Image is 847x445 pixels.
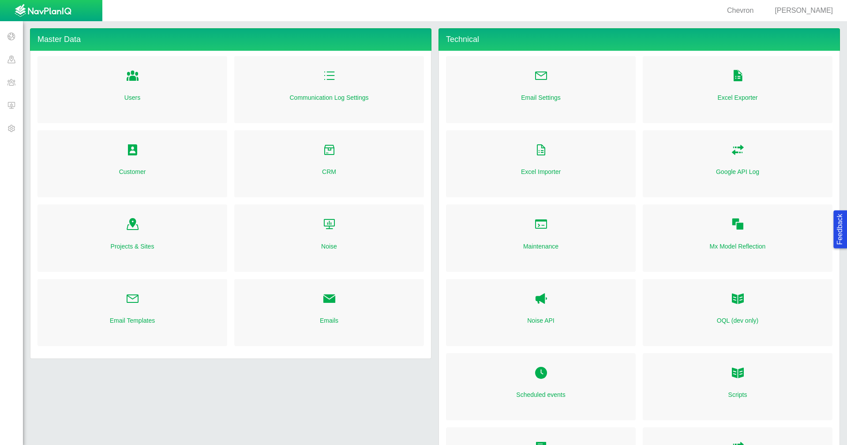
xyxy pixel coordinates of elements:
div: Folder Open Icon Mx Model Reflection [643,204,832,272]
a: Email Settings [521,93,560,102]
a: Folder Open Icon [126,290,139,309]
a: Folder Open Icon [322,215,336,234]
div: Folder Open Icon Emails [234,279,424,346]
a: Folder Open Icon [126,215,139,234]
div: Folder Open Icon Excel Exporter [643,56,832,123]
div: Noise API Noise API [446,279,636,346]
a: Maintenance [523,242,558,251]
h4: Master Data [30,28,431,51]
a: Users [124,93,141,102]
a: Folder Open Icon [534,67,548,86]
div: Folder Open Icon Excel Importer [446,130,636,197]
a: Scripts [728,390,747,399]
a: Mx Model Reflection [710,242,766,251]
a: Folder Open Icon [126,141,139,160]
div: Folder Open Icon Google API Log [643,130,832,197]
div: OQL OQL (dev only) [643,279,832,346]
a: Folder Open Icon [731,364,745,383]
a: Folder Open Icon [731,67,745,86]
div: Folder Open Icon Noise [234,204,424,272]
a: Folder Open Icon [731,141,745,160]
a: Excel Importer [521,167,561,176]
img: UrbanGroupSolutionsTheme$USG_Images$logo.png [15,4,71,18]
a: Google API Log [716,167,759,176]
a: Projects & Sites [111,242,154,251]
a: Noise [321,242,337,251]
a: Folder Open Icon [534,215,548,234]
a: Communication Log Settings [290,93,369,102]
div: Folder Open Icon Projects & Sites [37,204,227,272]
a: Folder Open Icon [126,67,139,86]
a: Emails [320,316,338,325]
a: Noise API [527,316,554,325]
a: Folder Open Icon [322,141,336,160]
a: Folder Open Icon [534,364,548,383]
a: Folder Open Icon [731,215,745,234]
span: [PERSON_NAME] [775,7,833,14]
div: Folder Open Icon Email Settings [446,56,636,123]
div: [PERSON_NAME] [764,6,836,16]
h4: Technical [438,28,840,51]
a: CRM [322,167,336,176]
span: Chevron [727,7,753,14]
a: Customer [119,167,146,176]
a: Folder Open Icon [322,290,336,309]
a: Scheduled events [516,390,565,399]
div: Folder Open Icon Scheduled events [446,353,636,420]
div: Folder Open Icon Customer [37,130,227,197]
a: OQL [731,290,745,309]
a: Folder Open Icon [322,67,336,86]
button: Feedback [833,210,847,248]
div: Folder Open Icon Maintenance [446,204,636,272]
div: Folder Open Icon Communication Log Settings [234,56,424,123]
a: Noise API [534,290,548,309]
a: OQL (dev only) [717,316,758,325]
a: Excel Exporter [717,93,757,102]
a: Email Templates [110,316,155,325]
a: Folder Open Icon [534,141,548,160]
div: Folder Open Icon Email Templates [37,279,227,346]
div: Folder Open Icon Users [37,56,227,123]
div: Folder Open Icon Scripts [643,353,832,420]
div: Folder Open Icon CRM [234,130,424,197]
